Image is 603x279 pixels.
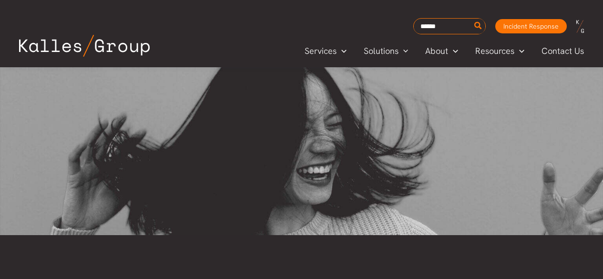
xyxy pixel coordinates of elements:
span: Services [305,44,337,58]
a: ResourcesMenu Toggle [467,44,533,58]
a: ServicesMenu Toggle [296,44,355,58]
span: Solutions [364,44,399,58]
a: SolutionsMenu Toggle [355,44,417,58]
span: About [425,44,448,58]
button: Search [472,19,484,34]
a: Incident Response [495,19,567,33]
span: Menu Toggle [399,44,409,58]
span: Contact Us [542,44,584,58]
span: Menu Toggle [448,44,458,58]
span: Menu Toggle [514,44,524,58]
a: Contact Us [533,44,593,58]
nav: Primary Site Navigation [296,43,593,59]
span: Menu Toggle [337,44,347,58]
span: Resources [475,44,514,58]
img: Kalles Group [19,35,150,57]
a: AboutMenu Toggle [417,44,467,58]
